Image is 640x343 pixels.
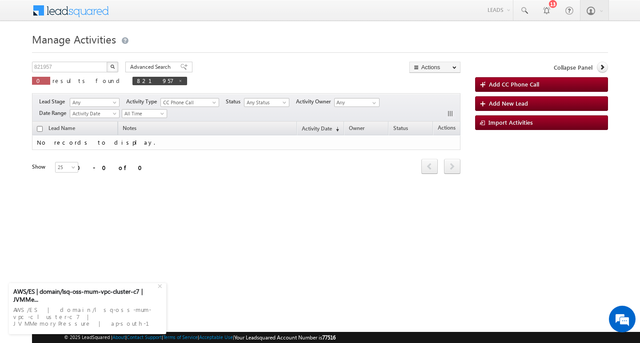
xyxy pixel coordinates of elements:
[126,98,160,106] span: Activity Type
[244,99,287,106] span: Any Status
[161,99,215,106] span: CC Phone Call
[489,99,528,107] span: Add New Lead
[156,280,166,291] div: +
[433,123,460,134] span: Actions
[199,334,233,340] a: Acceptable Use
[234,334,336,341] span: Your Leadsquared Account Number is
[32,32,116,46] span: Manage Activities
[64,333,336,342] span: © 2025 LeadSquared | | | | |
[70,98,120,107] a: Any
[163,334,198,340] a: Terms of Service
[70,110,116,118] span: Activity Date
[13,288,156,304] div: AWS/ES | domain/lsq-oss-mum-vpc-cluster-c7 | JVMMe...
[488,118,533,126] span: Import Activities
[130,63,173,71] span: Advanced Search
[489,80,539,88] span: Add CC Phone Call
[112,334,125,340] a: About
[76,162,148,173] div: 0 - 0 of 0
[160,98,219,107] a: CC Phone Call
[127,334,162,340] a: Contact Support
[37,126,43,132] input: Check all records
[322,334,336,341] span: 77516
[444,160,460,174] a: next
[421,160,438,174] a: prev
[393,125,408,131] span: Status
[70,109,120,118] a: Activity Date
[226,98,244,106] span: Status
[36,77,46,84] span: 0
[32,163,48,171] div: Show
[349,125,364,131] span: Owner
[110,64,115,69] img: Search
[409,62,460,73] button: Actions
[39,109,70,117] span: Date Range
[244,98,289,107] a: Any Status
[13,304,162,330] div: AWS/ES | domain/lsq-oss-mum-vpc-cluster-c7 | JVMMemoryPressure | ap-south-1
[421,159,438,174] span: prev
[122,109,167,118] a: All Time
[297,123,344,135] a: Activity Date(sorted descending)
[332,126,339,133] span: (sorted descending)
[118,123,141,135] span: Notes
[122,110,164,118] span: All Time
[444,159,460,174] span: next
[39,98,68,106] span: Lead Stage
[137,77,174,84] span: 821957
[44,123,80,135] span: Lead Name
[70,99,116,106] span: Any
[334,98,380,107] input: Type to Search
[32,135,460,150] td: No records to display.
[55,162,78,173] a: 25
[52,77,123,84] span: results found
[56,163,79,171] span: 25
[368,99,379,107] a: Show All Items
[296,98,334,106] span: Activity Owner
[554,63,592,71] span: Collapse Panel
